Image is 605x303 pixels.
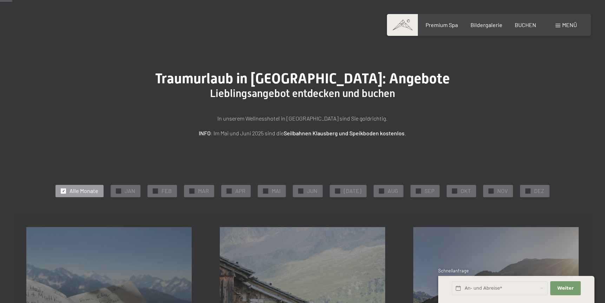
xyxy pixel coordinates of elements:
span: ✓ [62,188,65,193]
span: ✓ [527,188,530,193]
span: ✓ [417,188,420,193]
span: Weiter [557,285,574,291]
span: ✓ [380,188,383,193]
span: OKT [461,187,471,195]
span: ✓ [264,188,267,193]
strong: INFO [199,130,211,136]
span: ✓ [117,188,120,193]
span: MAR [198,187,209,195]
span: ✓ [191,188,193,193]
span: [DATE] [344,187,361,195]
strong: Seilbahnen Klausberg und Speikboden kostenlos [284,130,405,136]
span: ✓ [453,188,456,193]
span: ✓ [228,188,231,193]
span: DEZ [534,187,544,195]
span: ✓ [336,188,339,193]
span: ✓ [490,188,493,193]
p: In unserem Wellnesshotel in [GEOGRAPHIC_DATA] sind Sie goldrichtig. [127,114,478,123]
a: BUCHEN [515,21,536,28]
span: ✓ [300,188,302,193]
span: Alle Monate [70,187,98,195]
p: : Im Mai und Juni 2025 sind die . [127,129,478,138]
span: Lieblingsangebot entdecken und buchen [210,87,395,99]
span: FEB [162,187,172,195]
span: APR [235,187,245,195]
span: MAI [272,187,281,195]
a: Bildergalerie [471,21,502,28]
span: Traumurlaub in [GEOGRAPHIC_DATA]: Angebote [155,70,450,87]
span: JUN [307,187,317,195]
span: SEP [425,187,434,195]
span: ✓ [154,188,157,193]
span: Menü [562,21,577,28]
a: Premium Spa [426,21,458,28]
button: Weiter [550,281,580,296]
span: JAN [125,187,135,195]
span: AUG [388,187,398,195]
span: Schnellanfrage [438,268,469,273]
span: NOV [497,187,508,195]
